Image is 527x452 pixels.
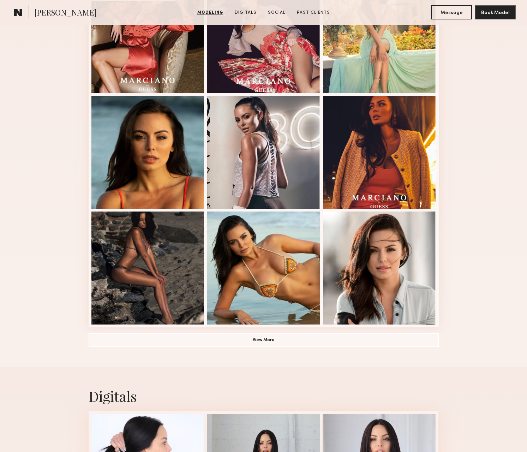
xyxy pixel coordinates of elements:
[265,10,288,16] a: Social
[194,10,226,16] a: Modeling
[475,5,516,19] button: Book Model
[232,10,259,16] a: Digitals
[431,5,472,19] button: Message
[89,333,439,347] button: View More
[294,10,333,16] a: Past Clients
[475,9,516,15] a: Book Model
[89,387,439,405] div: Digitals
[34,7,96,19] span: [PERSON_NAME]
